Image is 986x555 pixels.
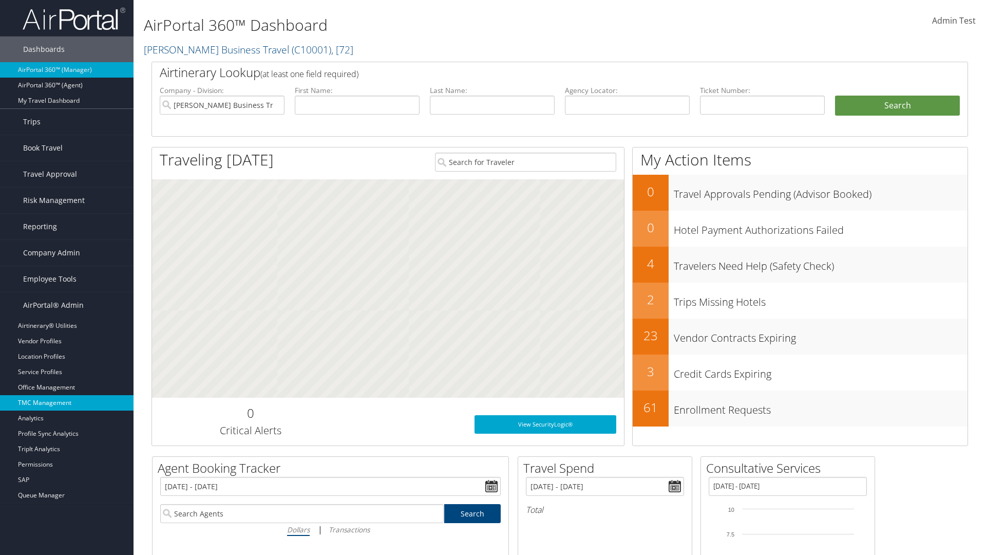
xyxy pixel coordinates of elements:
[430,85,555,96] label: Last Name:
[633,391,968,427] a: 61Enrollment Requests
[728,507,734,513] tspan: 10
[700,85,825,96] label: Ticket Number:
[23,7,125,31] img: airportal-logo.png
[295,85,420,96] label: First Name:
[706,459,875,477] h2: Consultative Services
[633,319,968,355] a: 23Vendor Contracts Expiring
[932,5,976,37] a: Admin Test
[674,182,968,201] h3: Travel Approvals Pending (Advisor Booked)
[835,96,960,116] button: Search
[287,525,310,534] i: Dollars
[160,523,501,536] div: |
[160,504,444,523] input: Search Agents
[158,459,508,477] h2: Agent Booking Tracker
[260,68,358,80] span: (at least one field required)
[633,355,968,391] a: 3Credit Cards Expiring
[674,326,968,345] h3: Vendor Contracts Expiring
[160,149,274,171] h1: Traveling [DATE]
[435,153,616,172] input: Search for Traveler
[23,266,77,292] span: Employee Tools
[674,398,968,417] h3: Enrollment Requests
[23,161,77,187] span: Travel Approval
[160,85,285,96] label: Company - Division:
[633,149,968,171] h1: My Action Items
[329,525,370,534] i: Transactions
[674,290,968,309] h3: Trips Missing Hotels
[674,254,968,273] h3: Travelers Need Help (Safety Check)
[23,109,41,135] span: Trips
[633,399,669,416] h2: 61
[674,362,968,381] h3: Credit Cards Expiring
[633,175,968,211] a: 0Travel Approvals Pending (Advisor Booked)
[565,85,690,96] label: Agency Locator:
[160,64,892,81] h2: Airtinerary Lookup
[475,415,616,434] a: View SecurityLogic®
[23,188,85,213] span: Risk Management
[633,327,669,344] h2: 23
[633,255,669,272] h2: 4
[674,218,968,237] h3: Hotel Payment Authorizations Failed
[444,504,501,523] a: Search
[633,247,968,283] a: 4Travelers Need Help (Safety Check)
[331,43,353,57] span: , [ 72 ]
[23,214,57,239] span: Reporting
[292,43,331,57] span: ( C10001 )
[633,211,968,247] a: 0Hotel Payment Authorizations Failed
[23,240,80,266] span: Company Admin
[932,15,976,26] span: Admin Test
[633,183,669,200] h2: 0
[160,404,341,422] h2: 0
[633,291,669,308] h2: 2
[727,531,734,538] tspan: 7.5
[633,283,968,319] a: 2Trips Missing Hotels
[23,36,65,62] span: Dashboards
[23,292,84,318] span: AirPortal® Admin
[160,423,341,438] h3: Critical Alerts
[633,219,669,236] h2: 0
[526,504,684,515] h6: Total
[523,459,692,477] h2: Travel Spend
[23,135,63,161] span: Book Travel
[144,43,353,57] a: [PERSON_NAME] Business Travel
[144,14,698,36] h1: AirPortal 360™ Dashboard
[633,363,669,380] h2: 3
